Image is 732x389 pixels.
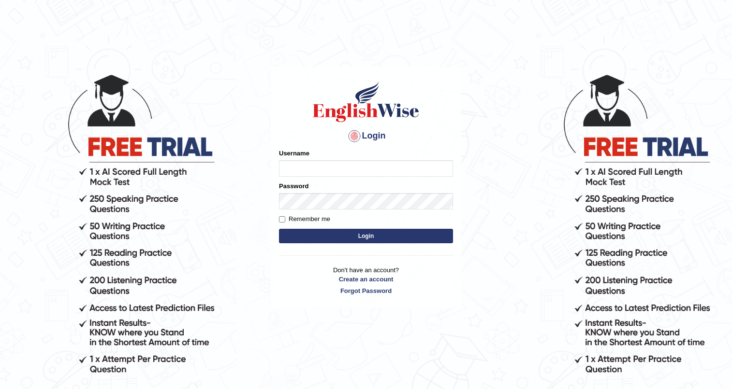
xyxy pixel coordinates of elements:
[279,214,330,224] label: Remember me
[311,80,421,124] img: Logo of English Wise sign in for intelligent practice with AI
[279,181,308,191] label: Password
[279,229,453,243] button: Login
[279,128,453,144] h4: Login
[279,265,453,295] p: Don't have an account?
[279,149,309,158] label: Username
[279,286,453,295] a: Forgot Password
[279,216,285,222] input: Remember me
[279,275,453,284] a: Create an account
